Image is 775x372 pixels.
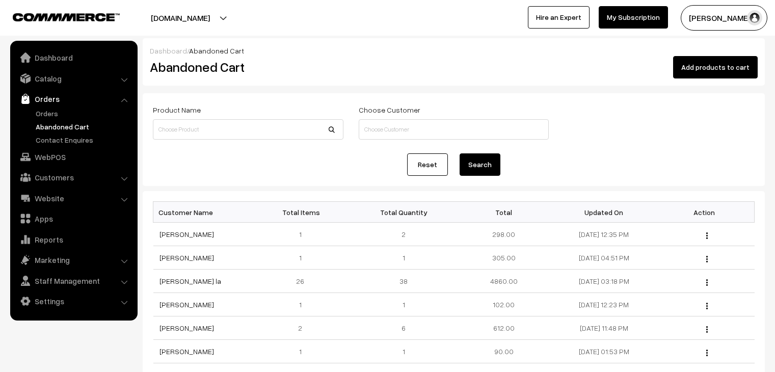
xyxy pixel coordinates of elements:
[747,10,762,25] img: user
[150,59,342,75] h2: Abandoned Cart
[153,202,254,223] th: Customer Name
[150,45,758,56] div: /
[13,251,134,269] a: Marketing
[159,277,221,285] a: [PERSON_NAME] la
[554,202,654,223] th: Updated On
[13,13,120,21] img: COMMMERCE
[33,135,134,145] a: Contact Enquires
[681,5,767,31] button: [PERSON_NAME]…
[453,293,554,316] td: 102.00
[159,230,214,238] a: [PERSON_NAME]
[153,119,343,140] input: Choose Product
[33,108,134,119] a: Orders
[453,246,554,270] td: 305.00
[354,223,454,246] td: 2
[13,292,134,310] a: Settings
[706,279,708,286] img: Menu
[354,246,454,270] td: 1
[115,5,246,31] button: [DOMAIN_NAME]
[354,270,454,293] td: 38
[153,104,201,115] label: Product Name
[150,46,187,55] a: Dashboard
[359,119,549,140] input: Choose Customer
[460,153,500,176] button: Search
[13,69,134,88] a: Catalog
[159,253,214,262] a: [PERSON_NAME]
[554,316,654,340] td: [DATE] 11:48 PM
[554,223,654,246] td: [DATE] 12:35 PM
[554,340,654,363] td: [DATE] 01:53 PM
[159,347,214,356] a: [PERSON_NAME]
[407,153,448,176] a: Reset
[253,202,354,223] th: Total Items
[13,148,134,166] a: WebPOS
[554,293,654,316] td: [DATE] 12:23 PM
[453,202,554,223] th: Total
[253,246,354,270] td: 1
[33,121,134,132] a: Abandoned Cart
[354,340,454,363] td: 1
[253,270,354,293] td: 26
[13,10,102,22] a: COMMMERCE
[453,340,554,363] td: 90.00
[354,316,454,340] td: 6
[359,104,420,115] label: Choose Customer
[706,303,708,309] img: Menu
[706,350,708,356] img: Menu
[554,246,654,270] td: [DATE] 04:51 PM
[453,270,554,293] td: 4860.00
[13,189,134,207] a: Website
[453,223,554,246] td: 298.00
[706,326,708,333] img: Menu
[13,272,134,290] a: Staff Management
[706,232,708,239] img: Menu
[253,223,354,246] td: 1
[189,46,244,55] span: Abandoned Cart
[13,90,134,108] a: Orders
[453,316,554,340] td: 612.00
[159,300,214,309] a: [PERSON_NAME]
[253,293,354,316] td: 1
[159,324,214,332] a: [PERSON_NAME]
[13,209,134,228] a: Apps
[706,256,708,262] img: Menu
[354,293,454,316] td: 1
[13,48,134,67] a: Dashboard
[354,202,454,223] th: Total Quantity
[13,230,134,249] a: Reports
[13,168,134,187] a: Customers
[554,270,654,293] td: [DATE] 03:18 PM
[599,6,668,29] a: My Subscription
[528,6,590,29] a: Hire an Expert
[673,56,758,78] button: Add products to cart
[253,340,354,363] td: 1
[253,316,354,340] td: 2
[654,202,755,223] th: Action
